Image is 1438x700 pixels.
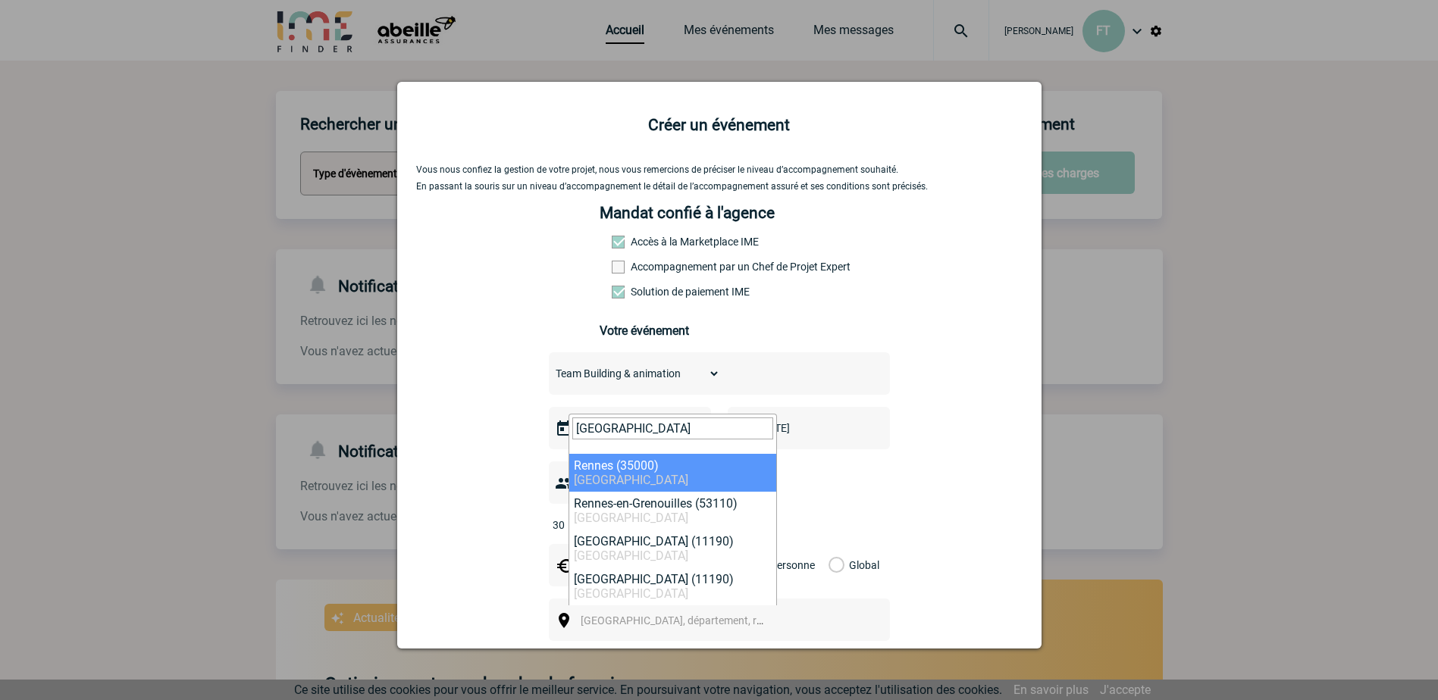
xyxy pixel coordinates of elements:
span: [GEOGRAPHIC_DATA] [574,548,688,563]
input: Nombre de participants [549,515,691,535]
span: [GEOGRAPHIC_DATA], département, région... [581,614,791,627]
li: Rennes (35000) [569,454,776,492]
h2: Créer un événement [416,116,1023,134]
h4: Mandat confié à l'agence [600,204,775,222]
span: [GEOGRAPHIC_DATA] [574,586,688,601]
input: Date de fin [755,418,860,438]
label: Conformité aux process achat client, Prise en charge de la facturation, Mutualisation de plusieur... [612,286,678,298]
span: [GEOGRAPHIC_DATA] [574,473,688,487]
label: Global [829,544,838,586]
label: Prestation payante [612,261,678,273]
span: [GEOGRAPHIC_DATA] [574,511,688,525]
h3: Votre événement [600,323,838,338]
label: Accès à la Marketplace IME [612,236,678,248]
li: Rennes-en-Grenouilles (53110) [569,492,776,530]
li: [GEOGRAPHIC_DATA] (11190) [569,530,776,567]
p: Vous nous confiez la gestion de votre projet, nous vous remercions de préciser le niveau d’accomp... [416,164,1023,175]
li: [GEOGRAPHIC_DATA] (11190) [569,567,776,605]
p: En passant la souris sur un niveau d’accompagnement le détail de l’accompagnement assuré et ses c... [416,181,1023,192]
